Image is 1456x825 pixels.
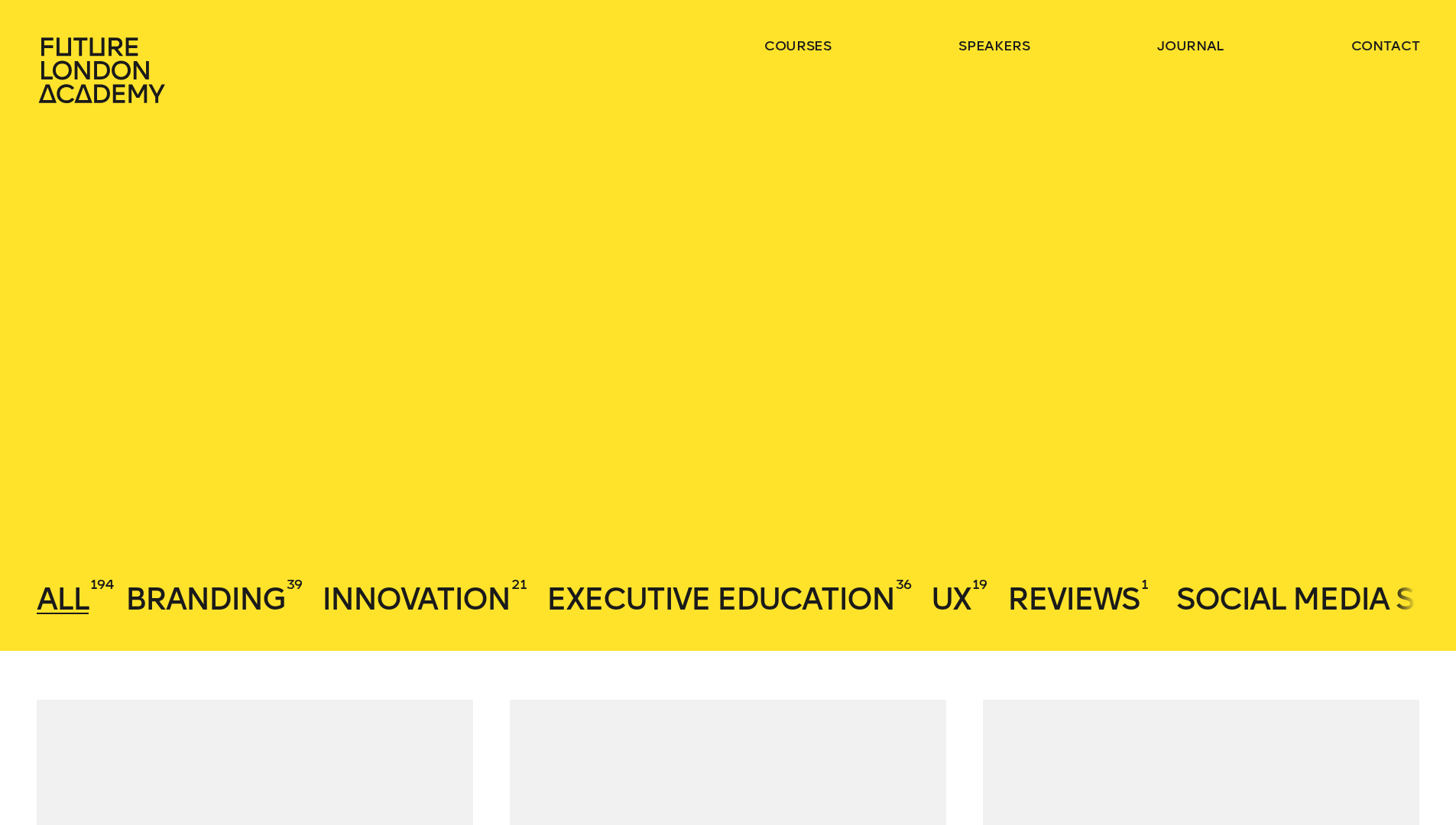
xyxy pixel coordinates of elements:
[972,575,987,594] sup: 19
[37,581,89,617] span: All
[1007,581,1140,617] span: Reviews
[511,575,527,594] sup: 21
[1157,37,1224,55] a: journal
[1141,575,1149,594] sup: 1
[764,37,832,55] a: courses
[90,575,115,594] sup: 194
[546,581,894,617] span: Executive Education
[896,575,912,594] sup: 36
[322,581,510,617] span: Innovation
[125,581,285,617] span: Branding
[931,581,971,617] span: UX
[1351,37,1420,55] a: contact
[958,37,1030,55] a: speakers
[287,575,303,594] sup: 39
